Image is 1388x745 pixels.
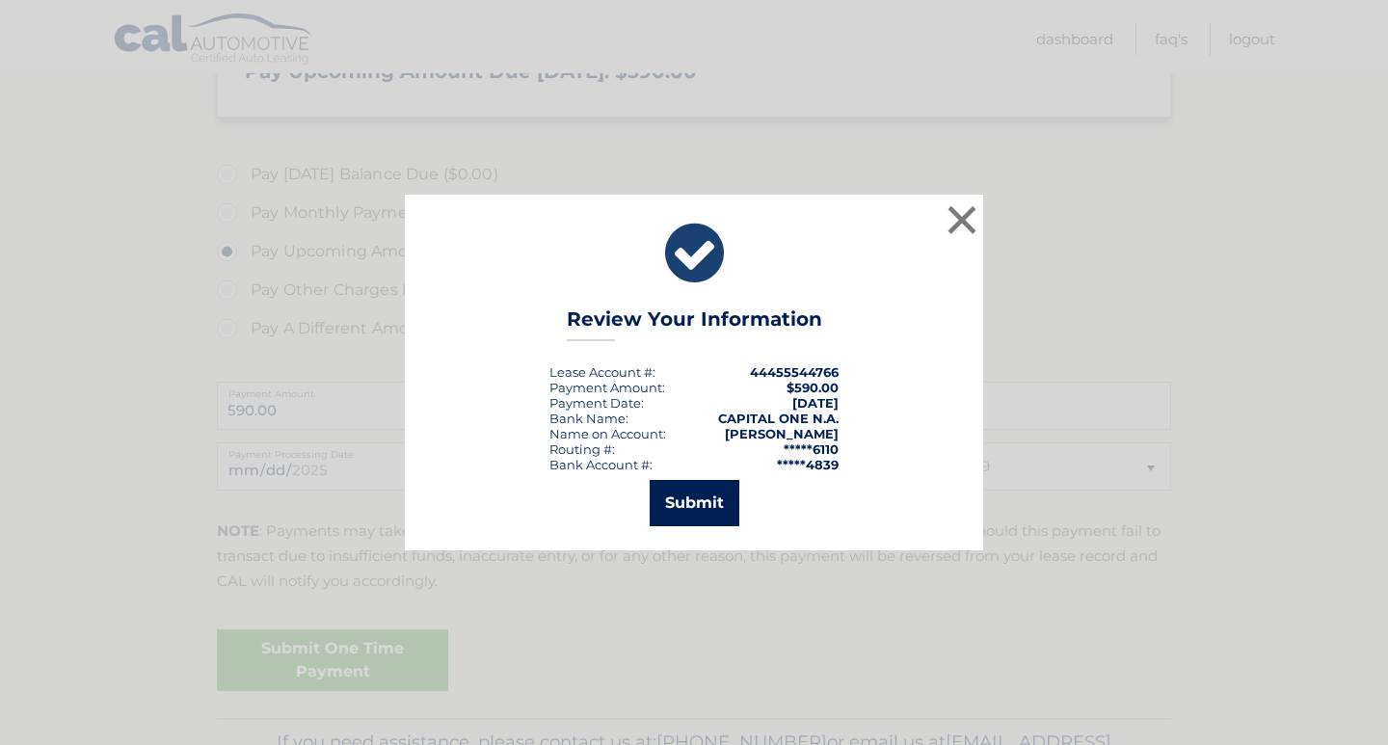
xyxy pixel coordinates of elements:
div: Bank Account #: [549,457,653,472]
div: Routing #: [549,441,615,457]
span: $590.00 [787,380,839,395]
div: Payment Amount: [549,380,665,395]
button: Submit [650,480,739,526]
strong: CAPITAL ONE N.A. [718,411,839,426]
strong: 44455544766 [750,364,839,380]
div: Name on Account: [549,426,666,441]
span: Payment Date [549,395,641,411]
h3: Review Your Information [567,307,822,341]
div: : [549,395,644,411]
div: Bank Name: [549,411,628,426]
span: [DATE] [792,395,839,411]
div: Lease Account #: [549,364,655,380]
button: × [943,200,981,239]
strong: [PERSON_NAME] [725,426,839,441]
